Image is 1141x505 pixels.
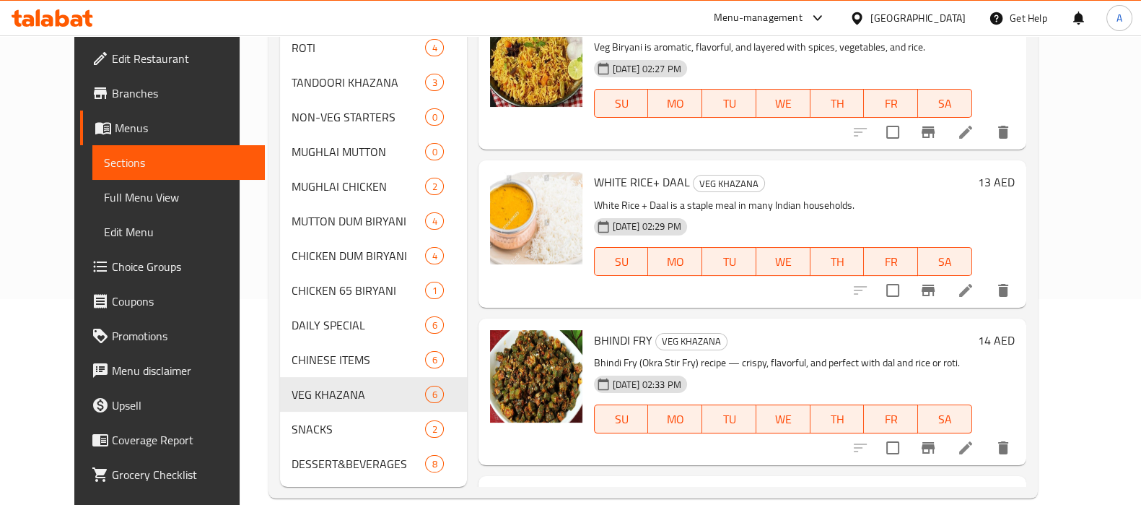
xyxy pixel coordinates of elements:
button: SA [918,89,972,118]
div: items [425,74,443,91]
span: 0 [426,145,442,159]
span: TH [816,409,859,430]
div: items [425,316,443,334]
div: CHICKEN 65 BIRYANI [292,282,425,299]
span: Coupons [112,293,253,310]
p: Veg Biryani is aromatic, flavorful, and layered with spices, vegetables, and rice. [594,38,972,56]
span: Edit Restaurant [112,50,253,67]
h6: 14 AED [978,330,1015,350]
span: SA [924,409,966,430]
div: SNACKS2 [280,412,466,446]
span: FR [870,93,912,114]
span: SNACKS [292,420,425,438]
button: FR [864,405,918,433]
span: CHINESE ITEMS [292,351,425,368]
span: Edit Menu [104,223,253,241]
span: NON-VEG STARTERS [292,108,425,126]
button: delete [986,115,1020,150]
button: SU [594,89,649,118]
span: MO [654,251,696,272]
span: SA [924,251,966,272]
span: 6 [426,353,442,367]
button: MO [648,247,702,276]
div: ROTI4 [280,30,466,65]
span: Select to update [878,433,908,463]
span: MUGHLAI MUTTON [292,143,425,160]
button: SA [918,405,972,433]
span: SA [924,93,966,114]
span: SU [600,93,643,114]
a: Edit menu item [957,439,974,457]
div: items [425,39,443,56]
span: Branches [112,85,253,102]
div: VEG KHAZANA6 [280,377,466,412]
span: A [1116,10,1122,26]
span: 0 [426,111,442,124]
div: items [425,108,443,126]
span: Grocery Checklist [112,466,253,483]
a: Coverage Report [80,423,265,457]
div: Menu-management [714,9,803,27]
div: [GEOGRAPHIC_DATA] [870,10,966,26]
span: TANDOORI KHAZANA [292,74,425,91]
span: MUGHLAI CHICKEN [292,178,425,195]
a: Coupons [80,284,265,319]
nav: Menu sections [280,25,466,487]
button: TH [810,247,865,276]
a: Edit menu item [957,124,974,141]
span: Select to update [878,275,908,306]
span: WE [762,93,805,114]
span: FR [870,409,912,430]
span: 2 [426,180,442,194]
span: TU [708,93,751,114]
span: 4 [426,41,442,55]
div: items [425,247,443,264]
a: Edit Menu [92,215,265,249]
span: WHITE RICE+ DAAL [594,171,690,193]
span: TH [816,93,859,114]
a: Edit menu item [957,282,974,299]
a: Full Menu View [92,180,265,215]
div: VEG KHAZANA [292,386,425,403]
a: Edit Restaurant [80,41,265,76]
a: Choice Groups [80,249,265,284]
a: Grocery Checklist [80,457,265,492]
button: WE [756,247,810,276]
span: MO [654,409,696,430]
span: Promotions [112,327,253,345]
span: 6 [426,388,442,402]
span: DESSERT&BEVERAGES [292,455,425,472]
button: SU [594,405,649,433]
button: WE [756,89,810,118]
span: Menu disclaimer [112,362,253,379]
span: SU [600,409,643,430]
span: Menus [115,119,253,137]
div: ROTI [292,39,425,56]
button: TU [702,405,756,433]
div: MUTTON DUM BIRYANI [292,212,425,230]
span: Upsell [112,397,253,414]
button: WE [756,405,810,433]
span: CHICKEN DUM BIRYANI [292,247,425,264]
span: SU [600,251,643,272]
img: VEG BIRYANI [490,14,582,107]
button: TU [702,89,756,118]
button: Branch-specific-item [911,273,945,308]
span: WE [762,409,805,430]
p: White Rice + Daal is a staple meal in many Indian households. [594,197,972,215]
span: Full Menu View [104,189,253,206]
button: Branch-specific-item [911,115,945,150]
span: [DATE] 02:27 PM [607,62,687,76]
div: MUTTON DUM BIRYANI4 [280,204,466,238]
button: delete [986,431,1020,465]
div: DESSERT&BEVERAGES8 [280,446,466,481]
a: Menus [80,111,265,145]
div: items [425,212,443,230]
span: 4 [426,215,442,228]
span: 2 [426,423,442,436]
div: items [425,455,443,472]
